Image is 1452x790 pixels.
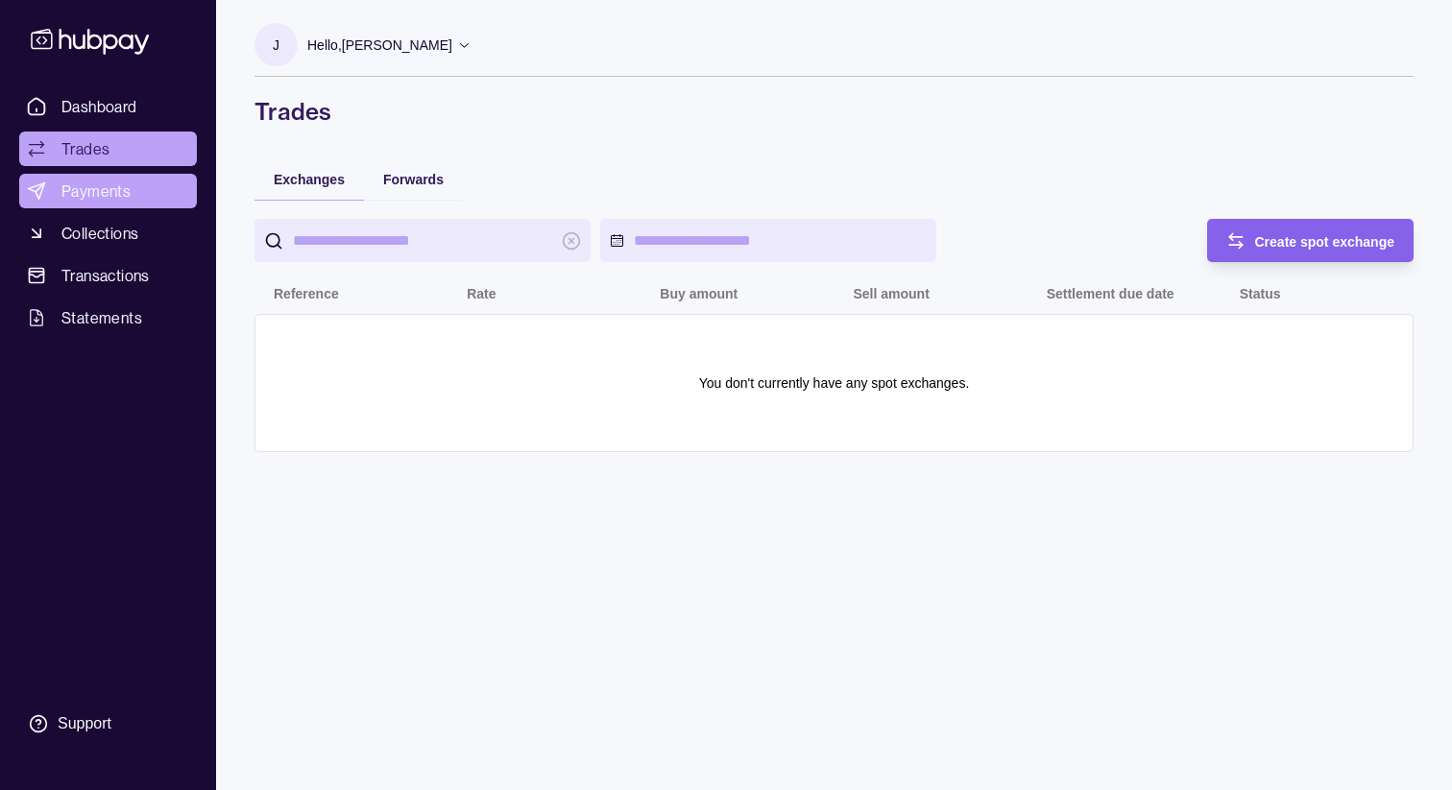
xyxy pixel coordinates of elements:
h1: Trades [254,96,1414,127]
span: Dashboard [61,95,137,118]
a: Trades [19,132,197,166]
span: Payments [61,180,131,203]
a: Support [19,704,197,744]
a: Collections [19,216,197,251]
p: Reference [274,286,339,301]
a: Transactions [19,258,197,293]
span: Exchanges [274,172,345,187]
span: Trades [61,137,109,160]
p: Settlement due date [1047,286,1174,301]
span: Transactions [61,264,150,287]
span: Statements [61,306,142,329]
a: Dashboard [19,89,197,124]
span: Create spot exchange [1255,234,1395,250]
p: J [273,35,279,56]
p: Sell amount [853,286,929,301]
a: Statements [19,300,197,335]
span: Collections [61,222,138,245]
button: Create spot exchange [1207,219,1415,262]
p: Status [1240,286,1281,301]
div: Support [58,713,111,734]
p: Rate [467,286,496,301]
a: Payments [19,174,197,208]
p: Buy amount [660,286,738,301]
p: You don't currently have any spot exchanges. [699,372,970,394]
p: Hello, [PERSON_NAME] [307,35,452,56]
input: search [293,219,552,262]
span: Forwards [383,172,444,187]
